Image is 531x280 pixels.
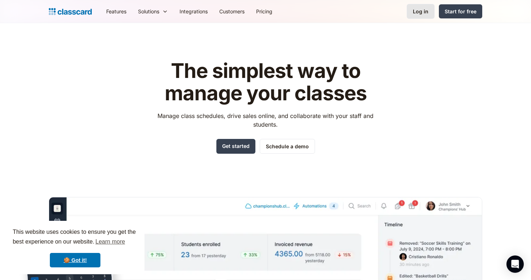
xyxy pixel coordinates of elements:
[151,60,380,104] h1: The simplest way to manage your classes
[216,139,255,154] a: Get started
[50,253,100,267] a: dismiss cookie message
[260,139,315,154] a: Schedule a demo
[138,8,159,15] div: Solutions
[407,4,435,19] a: Log in
[100,3,132,19] a: Features
[445,8,476,15] div: Start for free
[13,228,138,247] span: This website uses cookies to ensure you get the best experience on our website.
[413,8,428,15] div: Log in
[213,3,250,19] a: Customers
[174,3,213,19] a: Integrations
[49,6,92,17] a: home
[439,4,482,18] a: Start for free
[250,3,278,19] a: Pricing
[151,111,380,129] p: Manage class schedules, drive sales online, and collaborate with your staff and students.
[6,221,144,274] div: cookieconsent
[506,255,524,273] div: Open Intercom Messenger
[94,236,126,247] a: learn more about cookies
[132,3,174,19] div: Solutions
